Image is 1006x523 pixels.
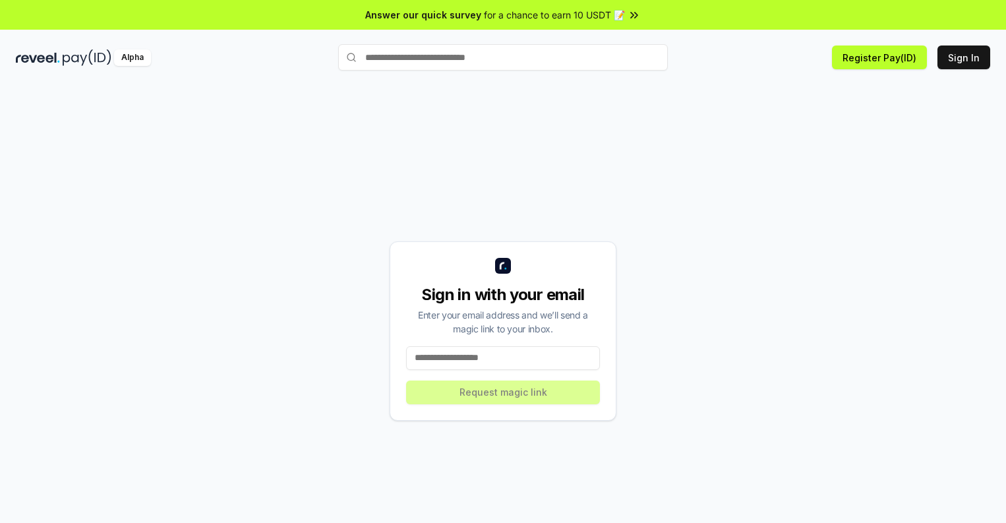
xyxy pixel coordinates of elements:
button: Register Pay(ID) [832,46,927,69]
div: Sign in with your email [406,284,600,305]
img: reveel_dark [16,49,60,66]
button: Sign In [937,46,990,69]
div: Alpha [114,49,151,66]
div: Enter your email address and we’ll send a magic link to your inbox. [406,308,600,336]
span: Answer our quick survey [365,8,481,22]
img: pay_id [63,49,111,66]
span: for a chance to earn 10 USDT 📝 [484,8,625,22]
img: logo_small [495,258,511,274]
